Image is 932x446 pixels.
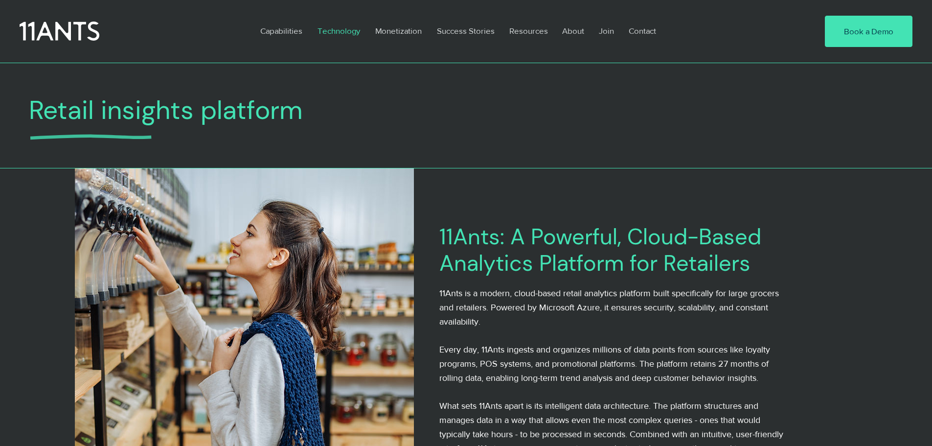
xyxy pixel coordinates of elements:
[825,16,912,47] a: Book a Demo
[430,20,502,42] a: Success Stories
[555,20,591,42] a: About
[368,20,430,42] a: Monetization
[432,20,500,42] p: Success Stories
[253,20,310,42] a: Capabilities
[504,20,553,42] p: Resources
[591,20,621,42] a: Join
[621,20,664,42] a: Contact
[439,222,761,278] span: 11Ants: A Powerful, Cloud-Based Analytics Platform for Retailers
[29,93,302,127] span: Retail insights platform
[310,20,368,42] a: Technology
[439,288,779,327] span: 11Ants is a modern, cloud-based retail analytics platform built specifically for large grocers an...
[253,20,795,42] nav: Site
[594,20,619,42] p: Join
[557,20,589,42] p: About
[255,20,307,42] p: Capabilities
[624,20,661,42] p: Contact
[313,20,365,42] p: Technology
[844,25,893,37] span: Book a Demo
[439,345,770,383] span: Every day, 11Ants ingests and organizes millions of data points from sources like loyalty program...
[502,20,555,42] a: Resources
[370,20,427,42] p: Monetization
